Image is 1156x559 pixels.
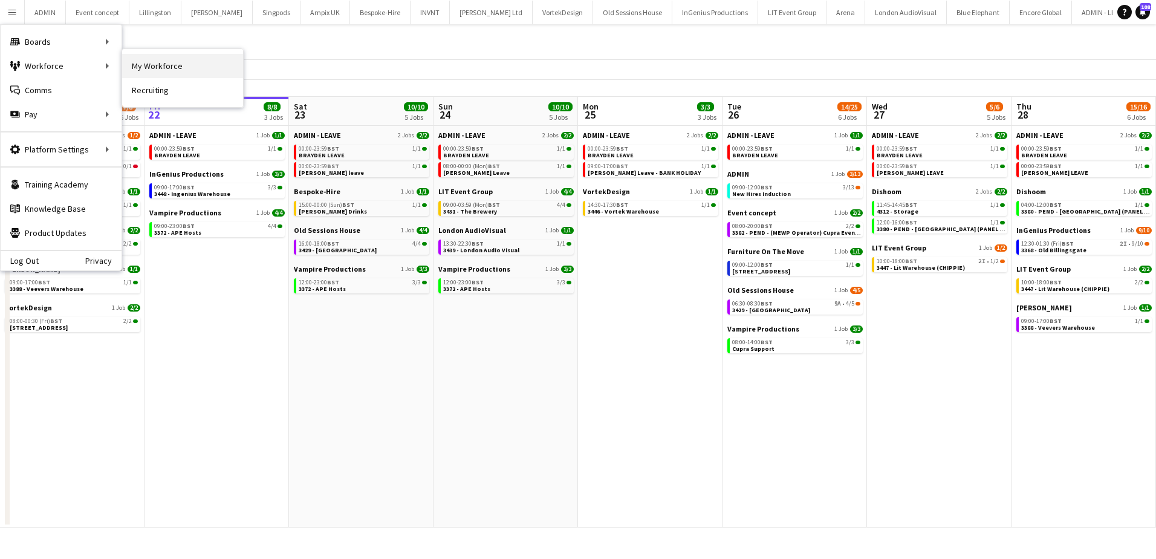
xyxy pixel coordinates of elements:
[761,222,773,230] span: BST
[443,162,571,176] a: 08:00-00:00 (Mon)BST1/1[PERSON_NAME] Leave
[294,264,429,273] a: Vampire Productions1 Job3/3
[533,1,593,24] button: VortekDesign
[438,264,574,296] div: Vampire Productions1 Job3/312:00-23:00BST3/33372 - APE Hosts
[872,187,901,196] span: Dishoom
[561,266,574,273] span: 3/3
[834,248,848,255] span: 1 Job
[990,163,999,169] span: 1/1
[412,202,421,208] span: 1/1
[294,131,341,140] span: ADMIN - LEAVE
[583,187,630,196] span: VortekDesign
[1021,163,1062,169] span: 00:00-23:59
[872,243,926,252] span: LIT Event Group
[905,201,917,209] span: BST
[299,278,427,292] a: 12:00-23:00BST3/33372 - APE Hosts
[877,220,917,226] span: 12:00-16:00
[299,146,339,152] span: 00:00-23:59
[850,248,863,255] span: 1/1
[438,226,574,235] a: London AudioVisual1 Job1/1
[1021,240,1149,253] a: 12:30-01:30 (Fri)BST2I•9/103368 - Old Billingsgate
[905,218,917,226] span: BST
[183,222,195,230] span: BST
[412,146,421,152] span: 1/1
[398,132,414,139] span: 2 Jobs
[10,278,138,292] a: 09:00-17:00BST1/13388 - Veevers Warehouse
[149,169,285,208] div: InGenius Productions1 Job3/309:00-17:00BST3/33448 - Ingenius Warehouse
[732,229,870,237] span: 3382 - PEND - (MEWP Operator) Cupra Event Day
[149,131,285,169] div: ADMIN - LEAVE1 Job1/100:00-23:59BST1/1BRAYDEN LEAVE
[990,146,999,152] span: 1/1
[149,208,285,217] a: Vampire Productions1 Job4/4
[299,162,427,176] a: 00:00-23:59BST1/1[PERSON_NAME] leave
[761,261,773,269] span: BST
[905,162,917,170] span: BST
[417,227,429,234] span: 4/4
[450,1,533,24] button: [PERSON_NAME] Ltd
[758,1,826,24] button: LIT Event Group
[1021,202,1062,208] span: 04:00-12:00
[850,209,863,217] span: 2/2
[834,209,848,217] span: 1 Job
[272,171,285,178] span: 3/3
[1021,241,1074,247] span: 12:30-01:30 (Fri)
[154,151,200,159] span: BRAYDEN LEAVE
[299,241,339,247] span: 16:00-18:00
[1120,132,1137,139] span: 2 Jobs
[417,266,429,273] span: 3/3
[154,183,282,197] a: 09:00-17:00BST3/33448 - Ingenius Warehouse
[1120,227,1134,234] span: 1 Job
[149,131,196,140] span: ADMIN - LEAVE
[38,278,50,286] span: BST
[149,208,285,240] div: Vampire Productions1 Job4/409:00-23:00BST4/43372 - APE Hosts
[672,1,758,24] button: InGenius Productions
[690,188,703,195] span: 1 Job
[588,163,628,169] span: 09:00-17:00
[978,258,986,264] span: 2I
[990,258,999,264] span: 1/2
[123,202,132,208] span: 1/1
[616,201,628,209] span: BST
[183,145,195,152] span: BST
[294,131,429,140] a: ADMIN - LEAVE2 Jobs2/2
[588,169,701,177] span: Andy Leave - BANK HOLIDAY
[154,190,230,198] span: 3448 - Ingenius Warehouse
[1072,1,1137,24] button: ADMIN - LEAVE
[272,209,285,217] span: 4/4
[438,131,574,187] div: ADMIN - LEAVE2 Jobs2/200:00-23:59BST1/1BRAYDEN LEAVE08:00-00:00 (Mon)BST1/1[PERSON_NAME] Leave
[976,132,992,139] span: 2 Jobs
[268,146,276,152] span: 1/1
[443,246,519,254] span: 3439 - London Audio Visual
[299,208,367,215] span: Lee Leaving Drinks
[443,202,500,208] span: 09:00-03:59 (Mon)
[1,221,122,245] a: Product Updates
[877,146,917,152] span: 00:00-23:59
[472,240,484,247] span: BST
[701,202,710,208] span: 1/1
[443,240,571,253] a: 13:30-22:30BST1/13439 - London Audio Visual
[727,131,863,169] div: ADMIN - LEAVE1 Job1/100:00-23:59BST1/1BRAYDEN LEAVE
[545,266,559,273] span: 1 Job
[1016,264,1152,273] a: LIT Event Group1 Job2/2
[687,132,703,139] span: 2 Jobs
[732,261,860,275] a: 09:00-12:00BST1/1[STREET_ADDRESS]
[488,201,500,209] span: BST
[5,264,140,303] div: [PERSON_NAME]1 Job1/109:00-17:00BST1/13388 - Veevers Warehouse
[128,132,140,139] span: 1/2
[253,1,300,24] button: Singpods
[299,246,377,254] span: 3429 - Old Sessions House
[877,163,917,169] span: 00:00-23:59
[1016,187,1046,196] span: Dishoom
[438,187,574,226] div: LIT Event Group1 Job4/409:00-03:59 (Mon)BST4/43431 - The Brewery
[616,162,628,170] span: BST
[990,220,999,226] span: 1/1
[294,226,360,235] span: Old Sessions House
[443,201,571,215] a: 09:00-03:59 (Mon)BST4/43431 - The Brewery
[877,258,1005,264] div: •
[128,227,140,234] span: 2/2
[846,146,854,152] span: 1/1
[583,187,718,196] a: VortekDesign1 Job1/1
[1021,151,1067,159] span: BRAYDEN LEAVE
[1021,201,1149,215] a: 04:00-12:00BST1/13380 - PEND - [GEOGRAPHIC_DATA] (PANEL VAN)
[732,151,778,159] span: BRAYDEN LEAVE
[877,169,944,177] span: Chris Lane LEAVE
